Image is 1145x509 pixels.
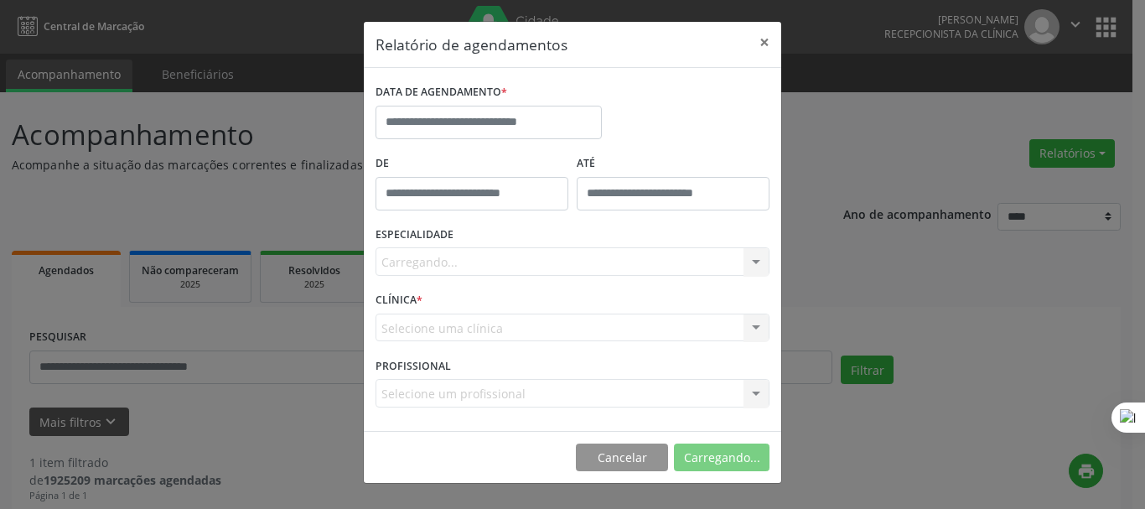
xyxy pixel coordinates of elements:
label: ATÉ [577,151,769,177]
label: DATA DE AGENDAMENTO [376,80,507,106]
label: ESPECIALIDADE [376,222,453,248]
label: PROFISSIONAL [376,353,451,379]
button: Close [748,22,781,63]
label: CLÍNICA [376,288,422,314]
button: Cancelar [576,444,668,472]
button: Carregando... [674,444,769,472]
label: De [376,151,568,177]
h5: Relatório de agendamentos [376,34,567,55]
